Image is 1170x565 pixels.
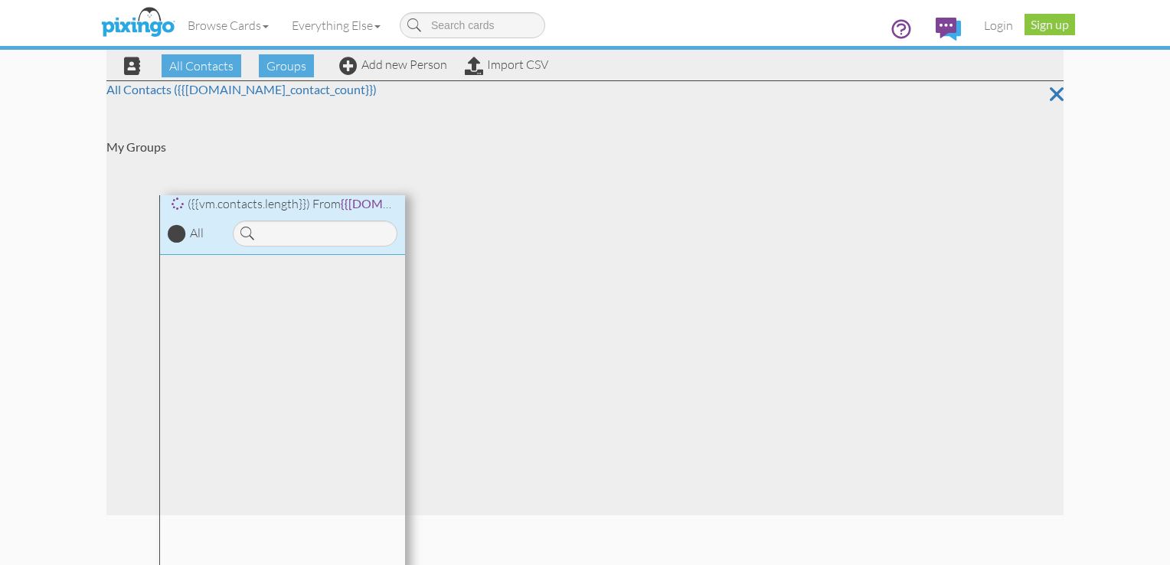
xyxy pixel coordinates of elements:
div: ({{vm.contacts.length}}) From [160,195,405,213]
span: All Contacts [162,54,241,77]
span: {{[DOMAIN_NAME]_name}} [341,196,490,211]
img: comments.svg [936,18,961,41]
a: Everything Else [280,6,392,44]
strong: My Groups [106,139,166,154]
span: Groups [259,54,314,77]
input: Search cards [400,12,545,38]
a: Login [972,6,1025,44]
a: Sign up [1025,14,1075,35]
div: All [190,224,204,242]
a: Browse Cards [176,6,280,44]
a: All Contacts ({{[DOMAIN_NAME]_contact_count}}) [106,82,377,96]
img: pixingo logo [97,4,178,42]
a: Add new Person [339,57,447,72]
a: Import CSV [465,57,548,72]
